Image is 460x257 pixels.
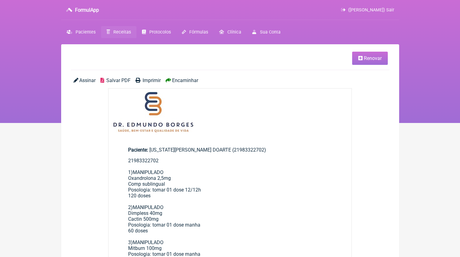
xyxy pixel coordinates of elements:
a: Encaminhar [166,77,198,83]
span: Salvar PDF [106,77,131,83]
span: ([PERSON_NAME]) Sair [348,7,394,13]
h3: FormulApp [75,7,99,13]
a: Clínica [214,26,247,38]
span: Sua Conta [260,30,281,35]
a: Pacientes [61,26,101,38]
a: Protocolos [136,26,176,38]
div: [US_STATE][PERSON_NAME] DOARTE (21983322702) [128,147,332,153]
span: Renovar [364,55,382,61]
span: Fórmulas [189,30,208,35]
a: Assinar [73,77,96,83]
img: 2Q== [108,89,198,136]
a: Sua Conta [247,26,286,38]
span: Imprimir [143,77,161,83]
span: Receitas [113,30,131,35]
span: Clínica [227,30,241,35]
a: ([PERSON_NAME]) Sair [341,7,394,13]
a: Renovar [352,52,388,65]
span: Encaminhar [172,77,198,83]
a: Fórmulas [176,26,214,38]
span: Protocolos [149,30,171,35]
span: Paciente: [128,147,148,153]
a: Salvar PDF [100,77,131,83]
a: Imprimir [136,77,161,83]
span: Pacientes [76,30,96,35]
a: Receitas [101,26,136,38]
span: Assinar [79,77,96,83]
